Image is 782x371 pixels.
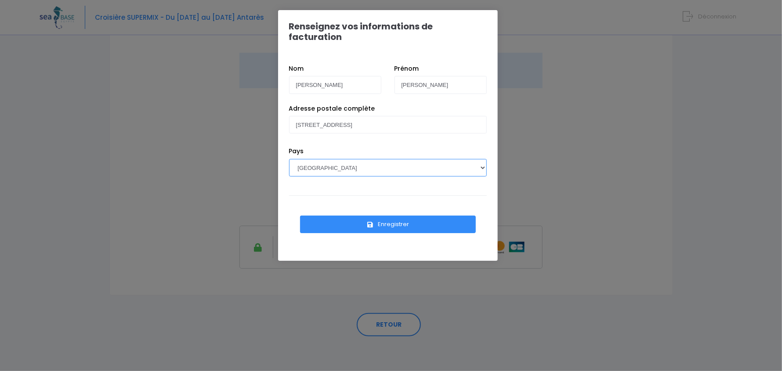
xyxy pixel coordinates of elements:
label: Adresse postale complète [289,104,375,113]
label: Pays [289,147,304,156]
h1: Renseignez vos informations de facturation [289,21,487,42]
label: Nom [289,64,304,73]
label: Prénom [395,64,419,73]
button: Enregistrer [300,216,476,233]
